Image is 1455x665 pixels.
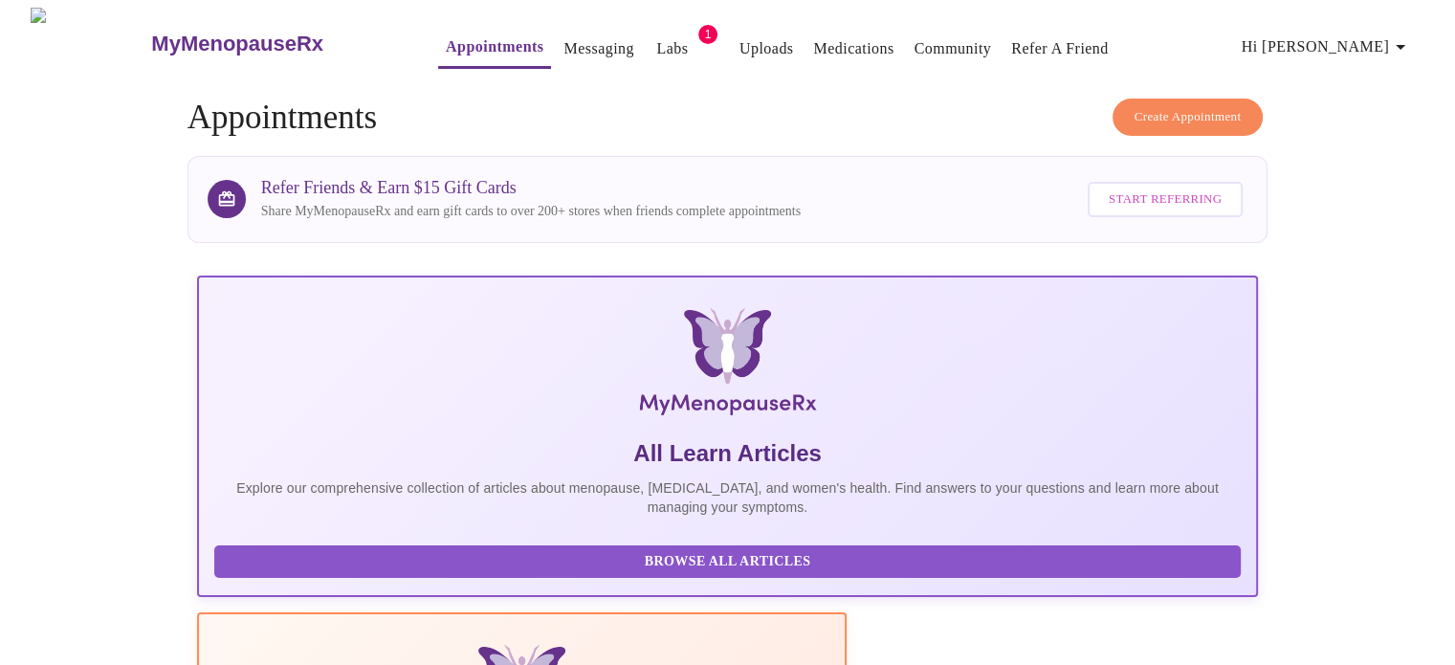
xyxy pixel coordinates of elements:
[31,8,149,79] img: MyMenopauseRx Logo
[1135,106,1242,128] span: Create Appointment
[805,30,901,68] button: Medications
[1088,182,1243,217] button: Start Referring
[261,202,801,221] p: Share MyMenopauseRx and earn gift cards to over 200+ stores when friends complete appointments
[732,30,802,68] button: Uploads
[556,30,641,68] button: Messaging
[1242,33,1412,60] span: Hi [PERSON_NAME]
[214,552,1246,568] a: Browse All Articles
[915,35,992,62] a: Community
[233,550,1223,574] span: Browse All Articles
[1083,172,1247,227] a: Start Referring
[1011,35,1109,62] a: Refer a Friend
[151,32,323,56] h3: MyMenopauseRx
[373,308,1081,423] img: MyMenopauseRx Logo
[1113,99,1264,136] button: Create Appointment
[813,35,893,62] a: Medications
[446,33,543,60] a: Appointments
[1234,28,1420,66] button: Hi [PERSON_NAME]
[187,99,1268,137] h4: Appointments
[698,25,717,44] span: 1
[214,545,1242,579] button: Browse All Articles
[214,438,1242,469] h5: All Learn Articles
[642,30,703,68] button: Labs
[656,35,688,62] a: Labs
[739,35,794,62] a: Uploads
[149,11,400,78] a: MyMenopauseRx
[438,28,551,69] button: Appointments
[563,35,633,62] a: Messaging
[1109,188,1222,211] span: Start Referring
[1003,30,1116,68] button: Refer a Friend
[214,478,1242,517] p: Explore our comprehensive collection of articles about menopause, [MEDICAL_DATA], and women's hea...
[261,178,801,198] h3: Refer Friends & Earn $15 Gift Cards
[907,30,1000,68] button: Community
